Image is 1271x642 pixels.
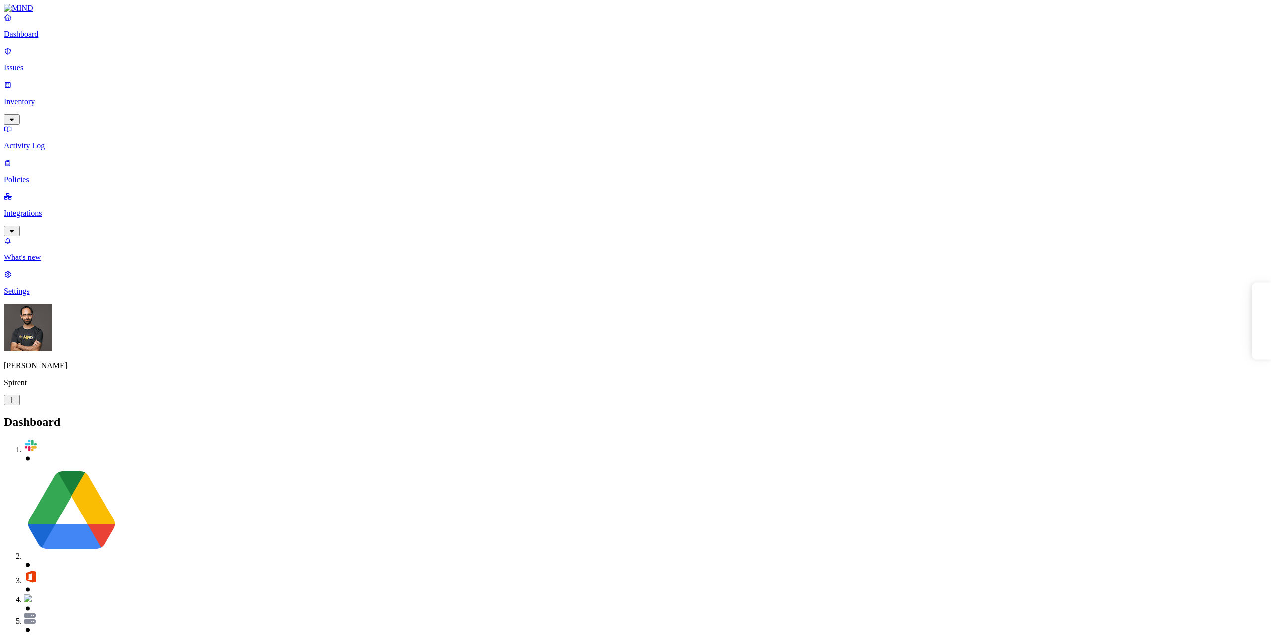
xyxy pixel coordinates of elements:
[4,270,1267,296] a: Settings
[4,287,1267,296] p: Settings
[4,4,33,13] img: MIND
[4,209,1267,218] p: Integrations
[4,361,1267,370] p: [PERSON_NAME]
[24,594,32,602] img: microsoft-teams-DGuMRFzA.svg
[4,236,1267,262] a: What's new
[4,415,1267,429] h2: Dashboard
[4,125,1267,150] a: Activity Log
[4,253,1267,262] p: What's new
[4,158,1267,184] a: Policies
[4,175,1267,184] p: Policies
[4,304,52,351] img: Ohad Abarbanel
[24,570,38,583] img: svg%3e
[24,439,38,452] img: svg%3e
[4,97,1267,106] p: Inventory
[4,192,1267,235] a: Integrations
[4,80,1267,123] a: Inventory
[4,47,1267,72] a: Issues
[4,13,1267,39] a: Dashboard
[4,30,1267,39] p: Dashboard
[4,141,1267,150] p: Activity Log
[24,463,119,559] img: svg%3e
[4,4,1267,13] a: MIND
[4,378,1267,387] p: Spirent
[24,613,36,624] img: svg%3e
[4,64,1267,72] p: Issues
